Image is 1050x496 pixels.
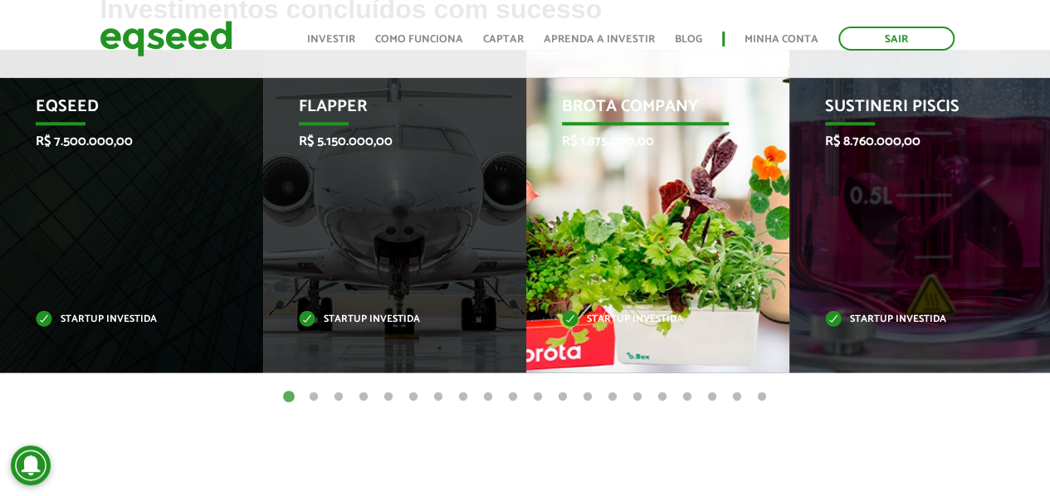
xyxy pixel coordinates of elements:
button: 1 of 20 [281,389,297,406]
button: 20 of 20 [754,389,770,406]
button: 11 of 20 [530,389,546,406]
button: 2 of 20 [305,389,322,406]
a: Captar [483,34,524,45]
button: 3 of 20 [330,389,347,406]
button: 8 of 20 [455,389,471,406]
p: Brota Company [562,97,729,125]
button: 15 of 20 [629,389,646,406]
button: 5 of 20 [380,389,397,406]
button: 6 of 20 [405,389,422,406]
a: Sair [838,27,955,51]
a: Blog [675,34,702,45]
button: 13 of 20 [579,389,596,406]
button: 12 of 20 [554,389,571,406]
a: Investir [307,34,355,45]
p: R$ 7.500.000,00 [36,134,203,149]
p: Startup investida [299,315,466,324]
img: EqSeed [100,17,232,61]
button: 17 of 20 [679,389,696,406]
p: Sustineri Piscis [825,97,992,125]
button: 7 of 20 [430,389,447,406]
p: Flapper [299,97,466,125]
a: Aprenda a investir [544,34,655,45]
p: R$ 5.150.000,00 [299,134,466,149]
button: 16 of 20 [654,389,671,406]
p: Startup investida [825,315,992,324]
button: 9 of 20 [480,389,496,406]
button: 4 of 20 [355,389,372,406]
button: 19 of 20 [729,389,745,406]
p: R$ 8.760.000,00 [825,134,992,149]
a: Como funciona [375,34,463,45]
p: Startup investida [562,315,729,324]
button: 18 of 20 [704,389,720,406]
button: 14 of 20 [604,389,621,406]
p: R$ 1.875.000,00 [562,134,729,149]
p: EqSeed [36,97,203,125]
a: Minha conta [745,34,818,45]
p: Startup investida [36,315,203,324]
button: 10 of 20 [505,389,521,406]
